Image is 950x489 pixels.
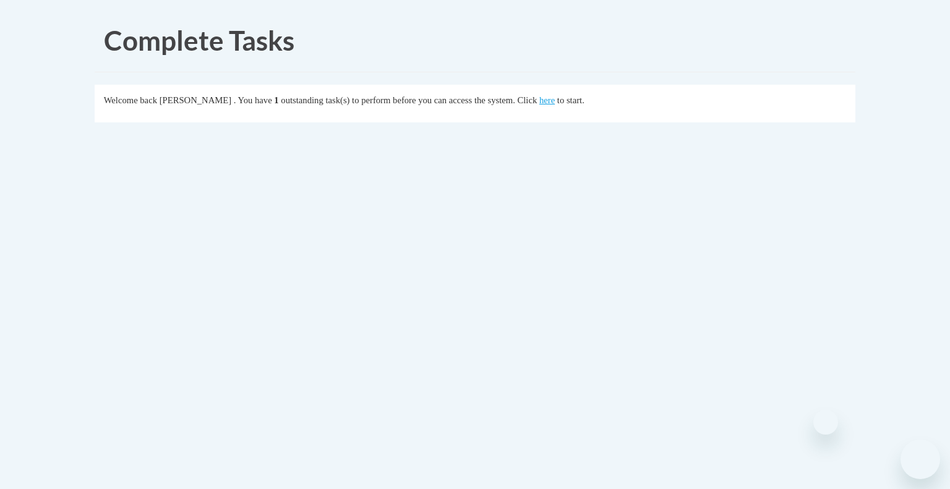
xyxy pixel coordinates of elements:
span: . You have [234,95,272,105]
span: outstanding task(s) to perform before you can access the system. Click [281,95,537,105]
a: here [539,95,555,105]
iframe: Button to launch messaging window [901,440,940,479]
span: Welcome back [104,95,157,105]
span: [PERSON_NAME] [160,95,231,105]
span: Complete Tasks [104,24,294,56]
span: to start. [557,95,584,105]
span: 1 [274,95,278,105]
iframe: Close message [813,410,838,435]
